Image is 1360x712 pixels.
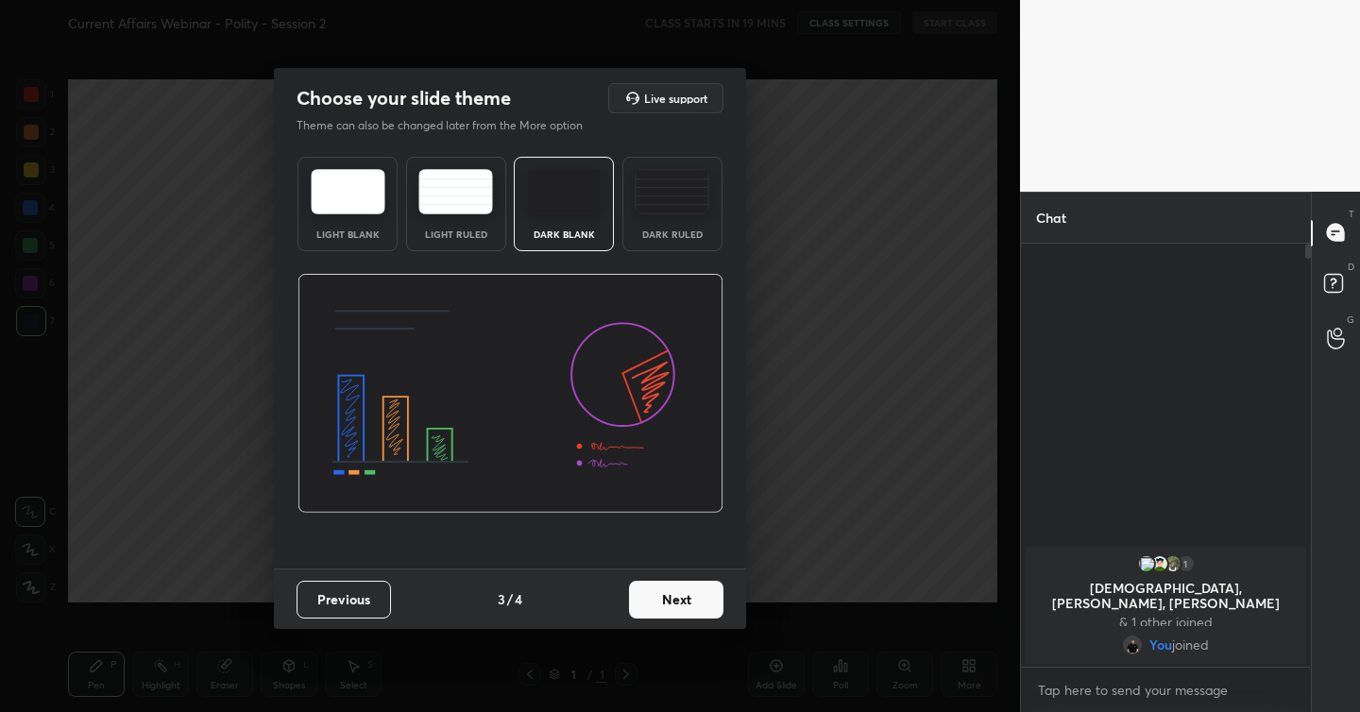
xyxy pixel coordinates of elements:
[507,589,513,609] h4: /
[297,86,511,110] h2: Choose your slide theme
[418,169,493,214] img: lightRuledTheme.5fabf969.svg
[644,93,707,104] h5: Live support
[310,229,385,239] div: Light Blank
[297,274,723,514] img: darkThemeBanner.d06ce4a2.svg
[1021,543,1311,668] div: grid
[1177,554,1196,573] div: 1
[1149,637,1172,653] span: You
[629,581,723,619] button: Next
[1123,636,1142,654] img: 8cd94f619250439491894a4a2820ac54.png
[1164,554,1182,573] img: 9d443da32ac746a0a437134c8095c3ef.jpg
[635,169,709,214] img: darkRuledTheme.de295e13.svg
[526,229,602,239] div: Dark Blank
[1172,637,1209,653] span: joined
[418,229,494,239] div: Light Ruled
[1037,581,1295,611] p: [DEMOGRAPHIC_DATA], [PERSON_NAME], [PERSON_NAME]
[297,581,391,619] button: Previous
[527,169,602,214] img: darkTheme.f0cc69e5.svg
[635,229,710,239] div: Dark Ruled
[1349,207,1354,221] p: T
[1037,615,1295,630] p: & 1 other joined
[1347,313,1354,327] p: G
[1021,193,1081,243] p: Chat
[311,169,385,214] img: lightTheme.e5ed3b09.svg
[1348,260,1354,274] p: D
[1150,554,1169,573] img: 65562212_B19686B5-F3A1-40B7-94EB-1AD00A6D3FEB.png
[297,117,603,134] p: Theme can also be changed later from the More option
[515,589,522,609] h4: 4
[498,589,505,609] h4: 3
